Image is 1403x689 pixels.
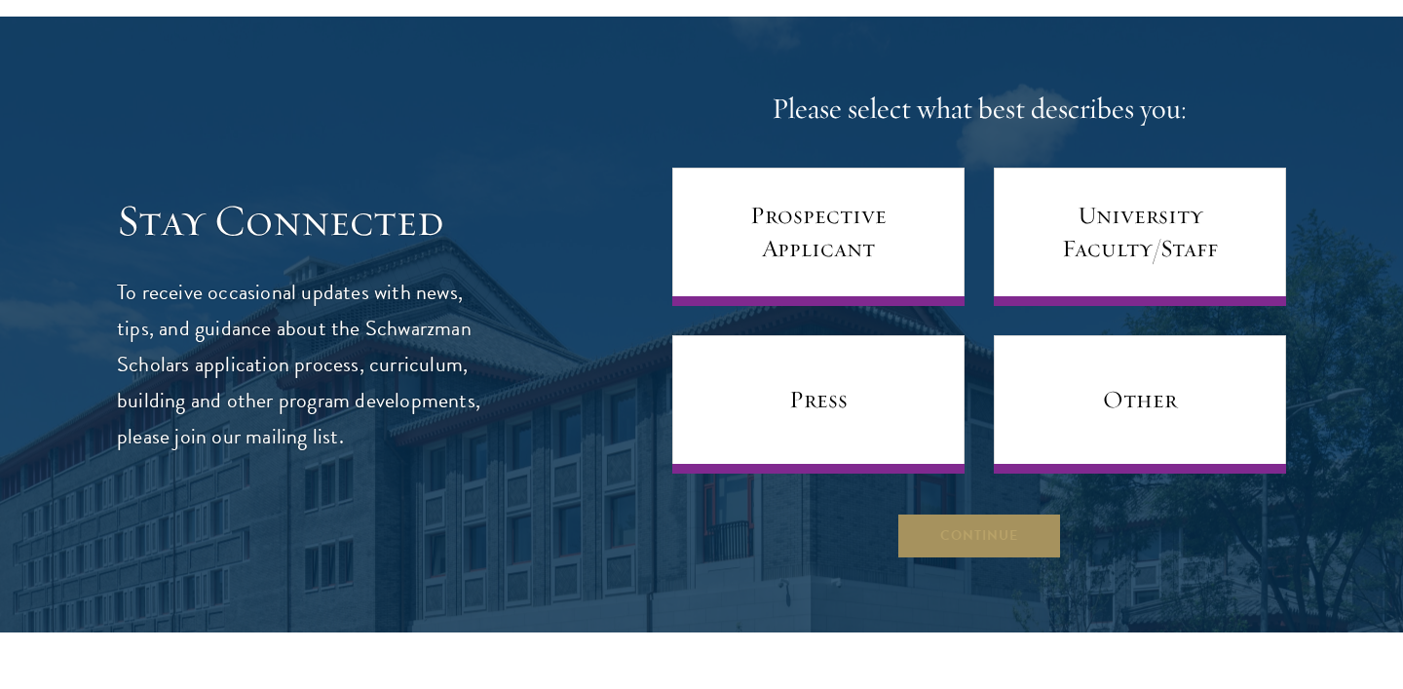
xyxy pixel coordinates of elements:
[994,335,1286,474] a: Other
[672,90,1286,129] h4: Please select what best describes you:
[117,275,482,455] p: To receive occasional updates with news, tips, and guidance about the Schwarzman Scholars applica...
[896,513,1062,559] button: Continue
[672,335,965,474] a: Press
[672,168,965,306] a: Prospective Applicant
[994,168,1286,306] a: University Faculty/Staff
[117,194,482,249] h3: Stay Connected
